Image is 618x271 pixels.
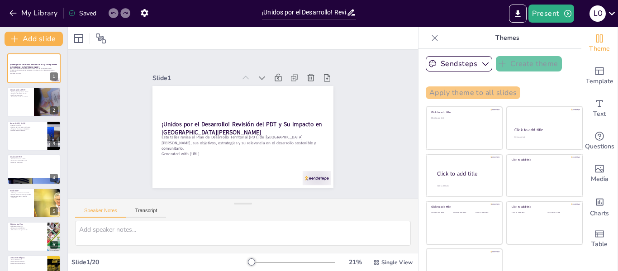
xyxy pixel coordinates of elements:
[10,229,45,231] p: Alineación con la Agenda 2030
[589,5,606,23] button: L O
[10,156,58,158] p: Misión del PDT
[442,27,572,49] p: Themes
[10,257,45,260] p: Líneas Estratégicas
[528,5,574,23] button: Present
[581,92,618,125] div: Add text boxes
[71,31,86,46] div: Layout
[426,56,492,71] button: Sendsteps
[10,160,58,162] p: Promover el desarrollo social
[95,33,106,44] span: Position
[7,188,61,218] div: 5
[158,143,321,165] p: Generated with [URL]
[7,53,61,83] div: 1
[10,162,58,163] p: Fomentar la equidad
[7,87,61,117] div: 2
[262,6,347,19] input: Insert title
[10,259,45,261] p: Sostenibilidad social
[431,212,452,214] div: Click to add text
[5,32,63,46] button: Add slide
[589,44,610,54] span: Theme
[50,241,58,249] div: 6
[431,205,496,209] div: Click to add title
[10,68,58,73] p: Este taller revisa el Plan de Desarrollo Territorial (PDT) de [GEOGRAPHIC_DATA][PERSON_NAME], sus...
[431,117,496,119] div: Click to add text
[157,64,241,81] div: Slide 1
[586,76,613,86] span: Template
[7,6,62,20] button: My Library
[512,158,576,162] div: Click to add title
[437,170,495,177] div: Click to add title
[10,226,45,228] p: Reducción de brechas
[50,72,58,81] div: 1
[431,110,496,114] div: Click to add title
[126,208,166,218] button: Transcript
[475,212,496,214] div: Click to add text
[10,73,58,75] p: Generated with [URL]
[7,121,61,151] div: 3
[10,124,45,126] p: Integración de TIC
[10,190,31,192] p: Visión 2027
[581,27,618,60] div: Change the overall theme
[585,142,614,152] span: Questions
[591,174,608,184] span: Media
[10,126,45,128] p: Gestión de recursos para el hospital
[10,63,57,68] strong: ¡Unidos por el Desarrollo! Revisión del PDT y Su Impacto en [GEOGRAPHIC_DATA][PERSON_NAME]
[10,158,58,160] p: Garantizar recursos públicos
[50,207,58,215] div: 5
[10,261,45,263] p: Sostenibilidad ambiental
[68,9,96,18] div: Saved
[514,127,575,133] div: Click to add title
[10,93,31,95] p: Mejora de la calidad de vida
[7,222,61,252] div: 6
[581,157,618,190] div: Add images, graphics, shapes or video
[453,212,474,214] div: Click to add text
[10,96,31,98] p: Articulación con la comunidad
[50,140,58,148] div: 3
[589,5,606,22] div: L O
[547,212,575,214] div: Click to add text
[10,129,45,131] p: Fortalecimiento educativo
[590,209,609,219] span: Charts
[581,223,618,255] div: Add a table
[581,190,618,223] div: Add charts and graphs
[512,205,576,209] div: Click to add title
[75,208,126,218] button: Speaker Notes
[10,89,31,91] p: Introducción al PDT
[10,192,31,194] p: Liderazgo en desarrollo sostenible
[344,258,366,266] div: 21 %
[10,194,31,195] p: Fortalecimiento de la competitividad
[161,111,322,138] strong: ¡Unidos por el Desarrollo! Revisión del PDT y Su Impacto en [GEOGRAPHIC_DATA][PERSON_NAME]
[593,109,606,119] span: Text
[50,106,58,114] div: 2
[10,195,31,199] p: Recuperación de la confianza ciudadana
[159,126,323,160] p: Este taller revisa el Plan de Desarrollo Territorial (PDT) de [GEOGRAPHIC_DATA][PERSON_NAME], sus...
[509,5,527,23] button: Export to PowerPoint
[512,212,540,214] div: Click to add text
[10,128,45,130] p: Proyectos de energías alternativas
[10,227,45,229] p: Enfoque de sostenibilidad
[496,56,562,71] button: Create theme
[10,94,31,96] p: Desarrollo sostenible
[581,125,618,157] div: Get real-time input from your audience
[514,136,574,138] div: Click to add text
[426,86,520,99] button: Apply theme to all slides
[581,60,618,92] div: Add ready made slides
[71,258,248,266] div: Slide 1 / 20
[7,154,61,184] div: 4
[10,91,31,93] p: Enfoque participativo en el PDT
[591,239,608,249] span: Table
[10,262,45,264] p: Sostenibilidad económica
[10,122,45,125] p: Retos [DATE]–[DATE]
[50,174,58,182] div: 4
[381,259,413,266] span: Single View
[437,185,494,187] div: Click to add body
[10,223,45,226] p: Objetivo del Plan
